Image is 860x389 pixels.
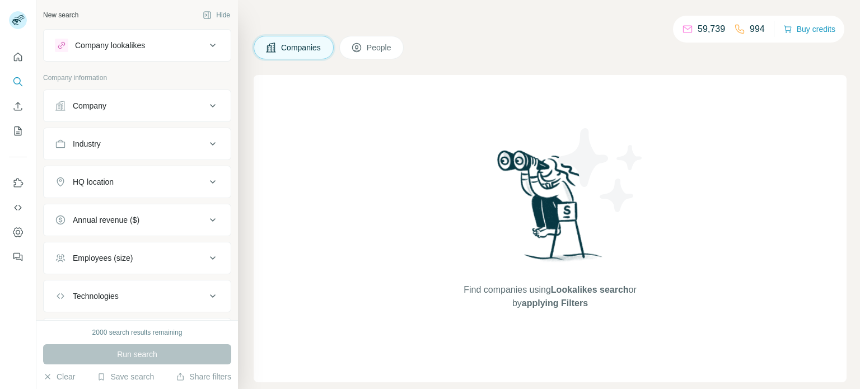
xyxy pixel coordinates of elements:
button: Search [9,72,27,92]
img: Surfe Illustration - Stars [550,120,651,221]
button: Use Surfe API [9,198,27,218]
button: Company [44,92,231,119]
button: Share filters [176,371,231,382]
div: Employees (size) [73,252,133,264]
h4: Search [254,13,847,29]
button: Feedback [9,247,27,267]
button: Employees (size) [44,245,231,271]
p: Company information [43,73,231,83]
button: Enrich CSV [9,96,27,116]
div: New search [43,10,78,20]
button: My lists [9,121,27,141]
div: HQ location [73,176,114,188]
button: Quick start [9,47,27,67]
button: Industry [44,130,231,157]
div: Company [73,100,106,111]
button: Buy credits [783,21,835,37]
span: Lookalikes search [551,285,629,294]
img: Surfe Illustration - Woman searching with binoculars [492,147,609,272]
span: People [367,42,392,53]
button: Hide [195,7,238,24]
button: Annual revenue ($) [44,207,231,233]
button: Technologies [44,283,231,310]
button: Clear [43,371,75,382]
div: 2000 search results remaining [92,327,183,338]
div: Annual revenue ($) [73,214,139,226]
div: Industry [73,138,101,149]
div: Technologies [73,290,119,302]
button: HQ location [44,168,231,195]
p: 994 [750,22,765,36]
div: Company lookalikes [75,40,145,51]
button: Dashboard [9,222,27,242]
span: Find companies using or by [460,283,639,310]
button: Save search [97,371,154,382]
button: Company lookalikes [44,32,231,59]
button: Use Surfe on LinkedIn [9,173,27,193]
span: applying Filters [522,298,588,308]
span: Companies [281,42,322,53]
p: 59,739 [698,22,725,36]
